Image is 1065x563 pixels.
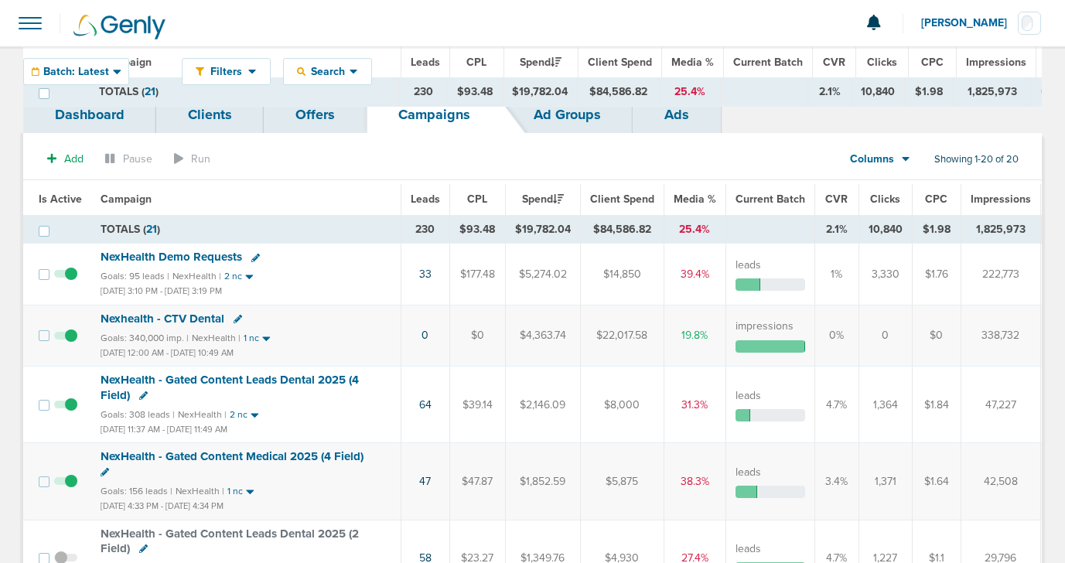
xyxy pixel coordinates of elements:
span: 21 [145,85,155,98]
td: 1,825,973 [953,78,1031,106]
td: 19.8% [664,305,725,366]
span: Spend [520,56,562,69]
span: Leads [411,56,440,69]
span: Current Batch [736,193,805,206]
a: 64 [419,398,432,411]
td: 39.4% [664,244,725,305]
small: [DATE] 4:33 PM - [DATE] 4:34 PM [101,501,224,511]
td: $39.14 [449,367,505,443]
span: Clicks [870,193,900,206]
span: Is Active [39,193,82,206]
label: leads [736,388,761,404]
td: 0% [814,305,858,366]
td: 10,840 [858,215,912,244]
span: Media % [671,56,714,69]
td: TOTALS ( ) [90,78,399,106]
td: 222,773 [961,244,1040,305]
td: $22,017.58 [580,305,664,366]
td: 31.3% [664,367,725,443]
td: $1.98 [905,78,953,106]
small: Goals: 95 leads | [101,271,169,282]
small: NexHealth | [172,271,221,281]
span: CPL [467,193,487,206]
small: NexHealth | [178,409,227,420]
span: CPC [921,56,944,69]
td: $93.48 [449,215,505,244]
small: [DATE] 3:10 PM - [DATE] 3:19 PM [101,286,222,296]
span: NexHealth Demo Requests [101,250,242,264]
small: NexHealth | [192,333,241,343]
span: Client Spend [590,193,654,206]
span: Impressions [971,193,1031,206]
small: Goals: 340,000 imp. | [101,333,189,344]
td: 230 [399,78,447,106]
span: Filters [204,65,248,78]
td: $8,000 [580,367,664,443]
span: Clicks [867,56,897,69]
td: 2.1% [808,78,852,106]
label: leads [736,465,761,480]
td: 1,371 [858,443,912,520]
small: [DATE] 11:37 AM - [DATE] 11:49 AM [101,425,227,435]
a: 33 [419,268,432,281]
span: Leads [411,193,440,206]
td: $47.87 [449,443,505,520]
span: CPC [925,193,947,206]
td: 25.4% [664,215,725,244]
td: 1% [814,244,858,305]
span: Current Batch [733,56,803,69]
td: $1.76 [912,244,961,305]
span: NexHealth - Gated Content Medical 2025 (4 Field) [101,449,364,463]
span: NexHealth - Gated Content Leads Dental 2025 (2 Field) [101,527,359,556]
td: 25.4% [660,78,720,106]
span: Batch: Latest [43,67,109,77]
small: Goals: 308 leads | [101,409,175,421]
td: $19,782.04 [505,215,580,244]
small: NexHealth | [176,486,224,496]
a: Offers [264,97,367,133]
a: 47 [419,475,431,488]
span: CVR [825,193,848,206]
td: $93.48 [447,78,502,106]
span: Add [64,152,84,165]
td: 47,227 [961,367,1040,443]
span: Search [306,65,350,78]
span: CPL [466,56,486,69]
small: Goals: 156 leads | [101,486,172,497]
td: 2.1% [814,215,858,244]
td: 42,508 [961,443,1040,520]
td: $1.98 [912,215,961,244]
small: 2 nc [224,271,242,282]
td: $1.64 [912,443,961,520]
td: $0 [449,305,505,366]
a: Ad Groups [502,97,633,133]
a: Ads [633,97,721,133]
a: 0 [422,329,428,342]
small: 2 nc [230,409,247,421]
td: $2,146.09 [505,367,580,443]
td: 4.7% [814,367,858,443]
td: 338,732 [961,305,1040,366]
img: Genly [73,15,166,39]
span: Nexhealth - CTV Dental [101,312,224,326]
span: Campaign [101,193,152,206]
td: $84,586.82 [577,78,660,106]
span: Columns [850,152,894,167]
a: Dashboard [23,97,156,133]
span: Media % [674,193,716,206]
td: $19,782.04 [502,78,577,106]
a: Campaigns [367,97,502,133]
span: NexHealth - Gated Content Leads Dental 2025 (4 Field) [101,373,359,402]
td: $1,852.59 [505,443,580,520]
td: $84,586.82 [580,215,664,244]
span: Is Active [39,56,82,69]
td: $5,274.02 [505,244,580,305]
span: Impressions [966,56,1026,69]
td: 1,825,973 [961,215,1040,244]
span: [PERSON_NAME] [921,18,1018,29]
small: [DATE] 12:00 AM - [DATE] 10:49 AM [101,348,234,358]
span: Spend [522,193,564,206]
td: 10,840 [852,78,905,106]
td: 3.4% [814,443,858,520]
td: 3,330 [858,244,912,305]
